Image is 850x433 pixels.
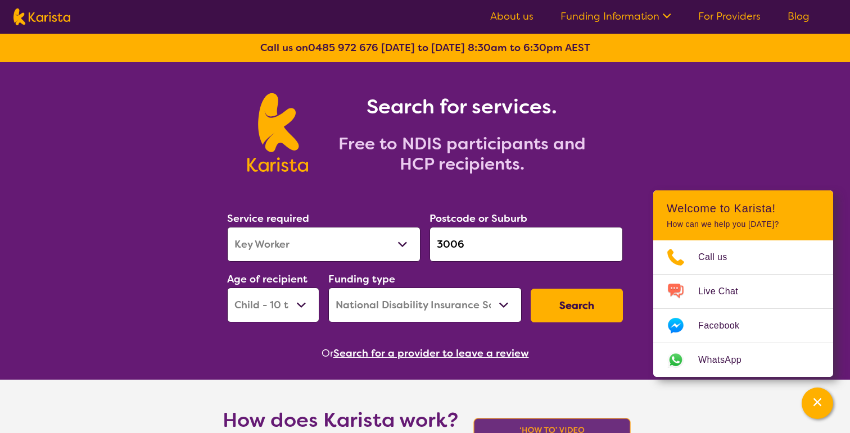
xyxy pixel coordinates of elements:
a: Funding Information [560,10,671,23]
button: Search for a provider to leave a review [333,345,529,362]
a: For Providers [698,10,761,23]
button: Channel Menu [802,388,833,419]
button: Search [531,289,623,322]
p: How can we help you [DATE]? [667,220,820,229]
a: 0485 972 676 [308,41,378,54]
b: Call us on [DATE] to [DATE] 8:30am to 6:30pm AEST [260,41,590,54]
div: Channel Menu [653,190,833,377]
span: Live Chat [698,283,752,300]
img: Karista logo [247,93,308,172]
a: Web link opens in a new tab. [653,343,833,377]
h2: Free to NDIS participants and HCP recipients. [322,134,603,174]
h2: Welcome to Karista! [667,202,820,215]
span: Or [322,345,333,362]
ul: Choose channel [653,240,833,377]
span: Facebook [698,317,753,334]
input: Type [429,227,623,262]
span: Call us [698,249,741,266]
a: Blog [788,10,810,23]
label: Funding type [328,272,395,286]
label: Service required [227,212,309,225]
label: Age of recipient [227,272,308,286]
label: Postcode or Suburb [429,212,527,225]
h1: Search for services. [322,93,603,120]
a: About us [490,10,533,23]
span: WhatsApp [698,352,755,368]
img: Karista logo [13,8,70,25]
